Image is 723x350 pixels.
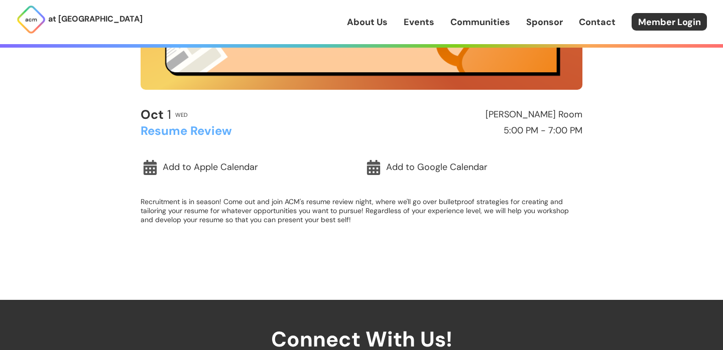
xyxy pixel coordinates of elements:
[632,13,707,31] a: Member Login
[175,112,188,118] h2: Wed
[347,16,388,29] a: About Us
[526,16,563,29] a: Sponsor
[141,197,582,224] p: Recruitment is in season! Come out and join ACM's resume review night, where we'll go over bullet...
[16,5,46,35] img: ACM Logo
[16,5,143,35] a: at [GEOGRAPHIC_DATA]
[141,108,171,122] h2: 1
[579,16,616,29] a: Contact
[48,13,143,26] p: at [GEOGRAPHIC_DATA]
[141,124,357,137] h2: Resume Review
[364,156,582,179] a: Add to Google Calendar
[366,126,582,136] h2: 5:00 PM - 7:00 PM
[450,16,510,29] a: Communities
[141,106,164,123] b: Oct
[404,16,434,29] a: Events
[141,156,359,179] a: Add to Apple Calendar
[366,110,582,120] h2: [PERSON_NAME] Room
